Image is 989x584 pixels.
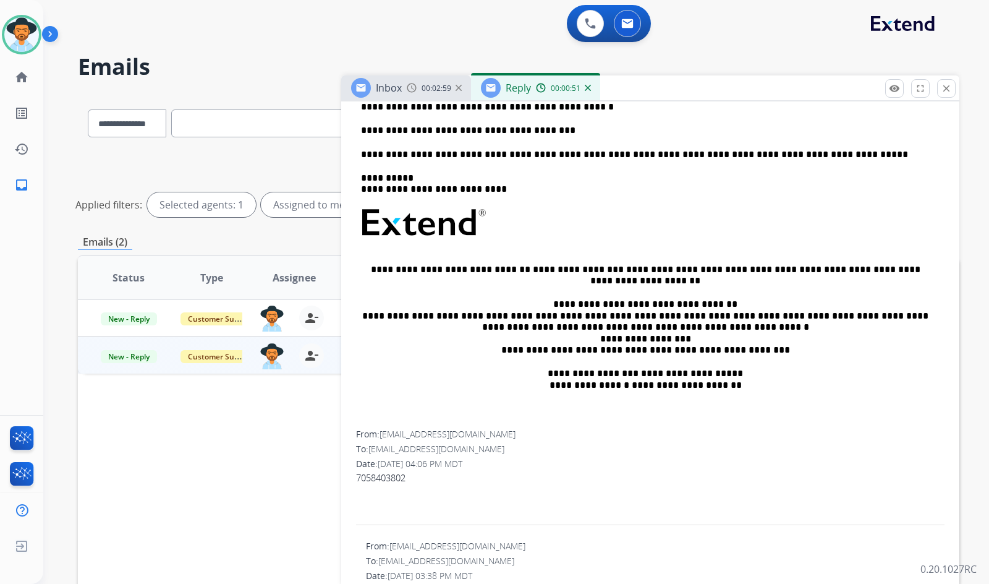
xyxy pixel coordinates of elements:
[356,428,944,440] div: From:
[273,270,316,285] span: Assignee
[915,83,926,94] mat-icon: fullscreen
[368,443,504,455] span: [EMAIL_ADDRESS][DOMAIN_NAME]
[366,555,944,567] div: To:
[147,192,256,217] div: Selected agents: 1
[260,306,284,332] img: agent-avatar
[304,348,319,363] mat-icon: person_remove
[378,458,462,470] span: [DATE] 04:06 PM MDT
[422,84,451,93] span: 00:02:59
[389,540,525,552] span: [EMAIL_ADDRESS][DOMAIN_NAME]
[356,443,944,455] div: To:
[75,197,142,212] p: Applied filters:
[180,350,261,363] span: Customer Support
[376,81,402,95] span: Inbox
[4,17,39,52] img: avatar
[101,350,157,363] span: New - Reply
[14,106,29,121] mat-icon: list_alt
[14,70,29,85] mat-icon: home
[920,562,977,577] p: 0.20.1027RC
[378,555,514,567] span: [EMAIL_ADDRESS][DOMAIN_NAME]
[356,471,405,484] span: 7058403802
[366,570,944,582] div: Date:
[261,192,357,217] div: Assigned to me
[941,83,952,94] mat-icon: close
[14,178,29,192] mat-icon: inbox
[101,312,157,325] span: New - Reply
[180,312,261,325] span: Customer Support
[14,142,29,157] mat-icon: history
[889,83,900,94] mat-icon: remove_red_eye
[388,570,472,582] span: [DATE] 03:38 PM MDT
[506,81,531,95] span: Reply
[366,540,944,552] div: From:
[551,84,580,93] span: 00:00:51
[78,234,132,250] p: Emails (2)
[356,458,944,470] div: Date:
[200,270,223,285] span: Type
[260,343,284,369] img: agent-avatar
[380,428,516,440] span: [EMAIL_ADDRESS][DOMAIN_NAME]
[78,54,959,79] h2: Emails
[304,311,319,325] mat-icon: person_remove
[112,270,145,285] span: Status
